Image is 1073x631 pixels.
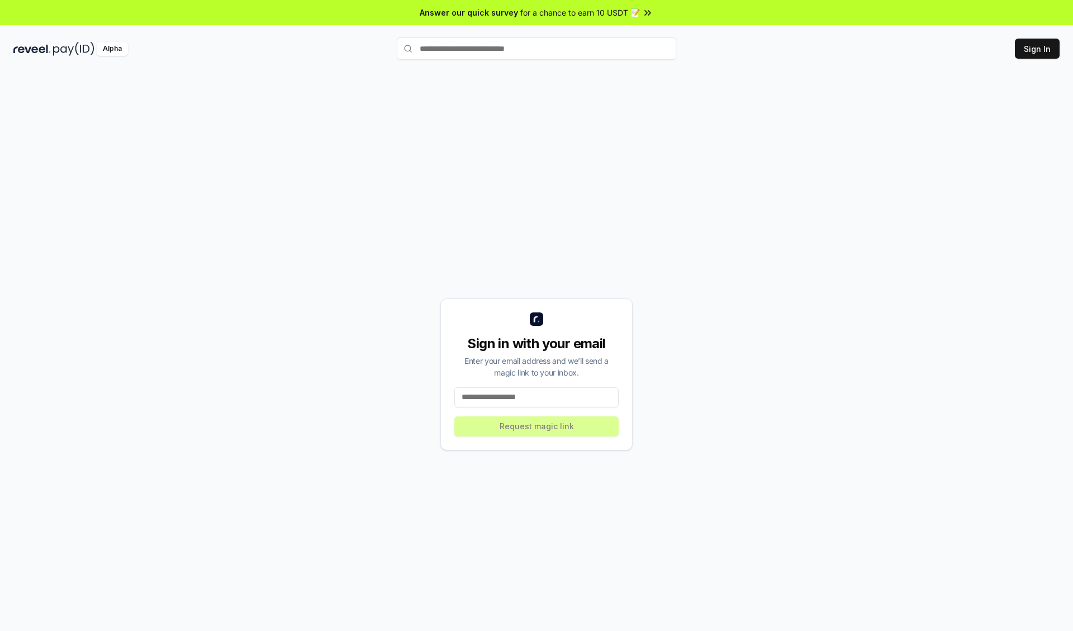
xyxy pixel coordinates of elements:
img: pay_id [53,42,94,56]
img: reveel_dark [13,42,51,56]
button: Sign In [1015,39,1060,59]
span: for a chance to earn 10 USDT 📝 [520,7,640,18]
img: logo_small [530,312,543,326]
div: Sign in with your email [454,335,619,353]
div: Alpha [97,42,128,56]
span: Answer our quick survey [420,7,518,18]
div: Enter your email address and we’ll send a magic link to your inbox. [454,355,619,378]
